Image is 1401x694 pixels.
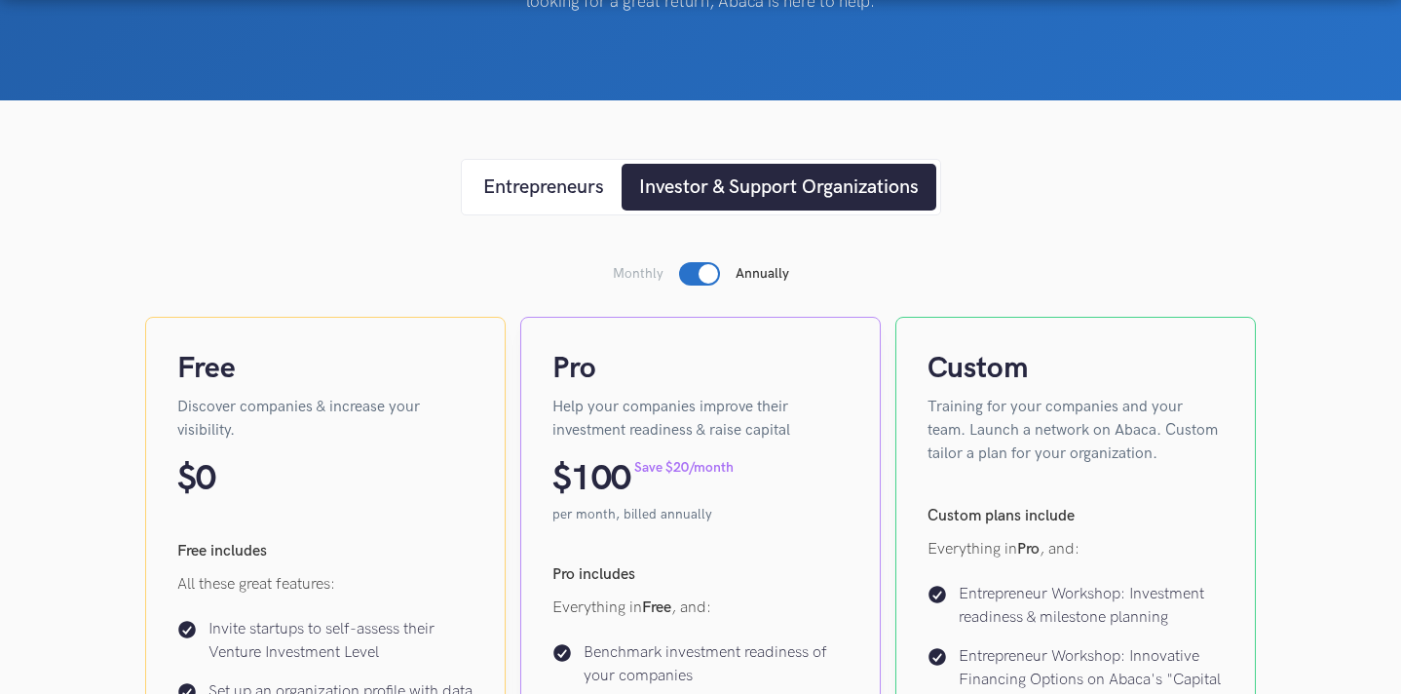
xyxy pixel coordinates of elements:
strong: Pro [1017,540,1040,559]
p: Entrepreneur Workshop: Investment readiness & milestone planning [959,583,1224,630]
p: Monthly [613,264,663,284]
img: Check icon [928,585,947,604]
p: 100 [571,458,630,501]
div: Entrepreneurs [483,173,604,202]
p: Benchmark investment readiness of your companies [584,641,849,688]
strong: includes [579,565,635,584]
p: Everything in , and: [552,597,849,620]
p: All these great features: [177,573,473,597]
p: Help your companies improve their investment readiness & raise capital [552,396,849,443]
strong: Pro [552,565,575,584]
p: $ [177,458,196,501]
div: Investor & Support Organizations [639,173,919,202]
p: Annually [736,264,789,284]
img: Check icon [928,647,947,667]
p: Everything in , and: [928,538,1224,561]
strong: Custom plans include [928,507,1075,525]
p: Save $20/month [634,458,734,478]
p: $ [552,458,571,501]
p: 0 [196,458,215,501]
img: Check icon [177,620,197,639]
img: Check icon [552,643,572,663]
p: Discover companies & increase your visibility. [177,396,473,443]
strong: Free includes [177,542,267,560]
h4: Custom [928,349,1224,388]
p: per month, billed annually [552,505,849,524]
p: Invite startups to self-assess their Venture Investment Level [208,618,473,665]
p: Training for your companies and your team. Launch a network on Abaca. Custom tailor a plan for yo... [928,396,1224,466]
h4: Free [177,349,473,388]
h4: Pro [552,349,849,388]
strong: Free [642,598,671,617]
